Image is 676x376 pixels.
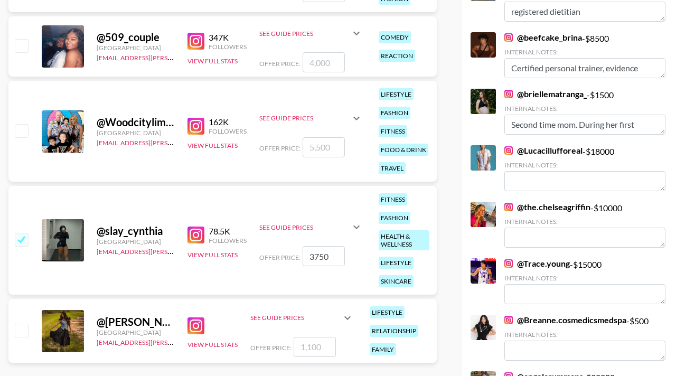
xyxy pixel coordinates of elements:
[187,317,204,334] img: Instagram
[259,114,350,122] div: See Guide Prices
[379,212,410,224] div: fashion
[504,315,626,325] a: @Breanne.cosmedicsmedspa
[504,90,513,98] img: Instagram
[379,107,410,119] div: fashion
[250,344,292,352] span: Offer Price:
[259,60,301,68] span: Offer Price:
[504,33,513,42] img: Instagram
[504,145,665,191] div: - $ 18000
[303,137,345,157] input: 5,500
[379,230,429,250] div: health & wellness
[209,117,247,127] div: 162K
[209,127,247,135] div: Followers
[259,106,363,131] div: See Guide Prices
[504,202,665,248] div: - $ 10000
[97,328,175,336] div: [GEOGRAPHIC_DATA]
[97,44,175,52] div: [GEOGRAPHIC_DATA]
[187,142,238,149] button: View Full Stats
[97,246,253,256] a: [EMAIL_ADDRESS][PERSON_NAME][DOMAIN_NAME]
[504,203,513,211] img: Instagram
[504,259,513,268] img: Instagram
[504,58,665,78] textarea: Certified personal trainer, evidence based fitness coach, trusted source for science backed info
[379,257,414,269] div: lifestyle
[370,343,396,355] div: family
[379,144,428,156] div: food & drink
[187,341,238,349] button: View Full Stats
[259,144,301,152] span: Offer Price:
[259,214,363,240] div: See Guide Prices
[209,237,247,245] div: Followers
[504,202,590,212] a: @the.chelseagriffin
[97,238,175,246] div: [GEOGRAPHIC_DATA]
[504,105,665,112] div: Internal Notes:
[504,89,665,135] div: - $ 1500
[379,125,407,137] div: fitness
[504,316,513,324] img: Instagram
[504,146,513,155] img: Instagram
[504,331,665,339] div: Internal Notes:
[209,43,247,51] div: Followers
[504,32,665,78] div: - $ 8500
[370,306,405,318] div: lifestyle
[250,305,354,331] div: See Guide Prices
[379,162,406,174] div: travel
[303,52,345,72] input: 4,000
[97,224,175,238] div: @ slay_cynthia
[294,337,336,357] input: 1,100
[504,115,665,135] textarea: Second time mom. During her first [MEDICAL_DATA] journey, she was open about her struggles with g...
[379,50,415,62] div: reaction
[379,31,411,43] div: comedy
[97,52,253,62] a: [EMAIL_ADDRESS][PERSON_NAME][DOMAIN_NAME]
[259,223,350,231] div: See Guide Prices
[303,246,345,266] input: 3,750
[504,32,582,43] a: @beefcake_brina
[187,33,204,50] img: Instagram
[97,336,253,346] a: [EMAIL_ADDRESS][PERSON_NAME][DOMAIN_NAME]
[379,193,407,205] div: fitness
[504,161,665,169] div: Internal Notes:
[504,2,665,22] textarea: registered dietitian
[209,226,247,237] div: 78.5K
[259,253,301,261] span: Offer Price:
[504,218,665,225] div: Internal Notes:
[379,275,414,287] div: skincare
[259,21,363,46] div: See Guide Prices
[187,57,238,65] button: View Full Stats
[259,30,350,37] div: See Guide Prices
[504,89,587,99] a: @briellematranga_
[187,118,204,135] img: Instagram
[97,137,253,147] a: [EMAIL_ADDRESS][PERSON_NAME][DOMAIN_NAME]
[250,314,341,322] div: See Guide Prices
[97,129,175,137] div: [GEOGRAPHIC_DATA]
[187,251,238,259] button: View Full Stats
[504,258,570,269] a: @Trace.young
[504,274,665,282] div: Internal Notes:
[97,315,175,328] div: @ [PERSON_NAME]
[187,227,204,243] img: Instagram
[370,325,418,337] div: relationship
[504,48,665,56] div: Internal Notes:
[504,315,665,361] div: - $ 500
[504,258,665,304] div: - $ 15000
[504,145,583,156] a: @Lucacillufforeal
[209,32,247,43] div: 347K
[97,31,175,44] div: @ 509_couple
[379,88,414,100] div: lifestyle
[97,116,175,129] div: @ Woodcitylimits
